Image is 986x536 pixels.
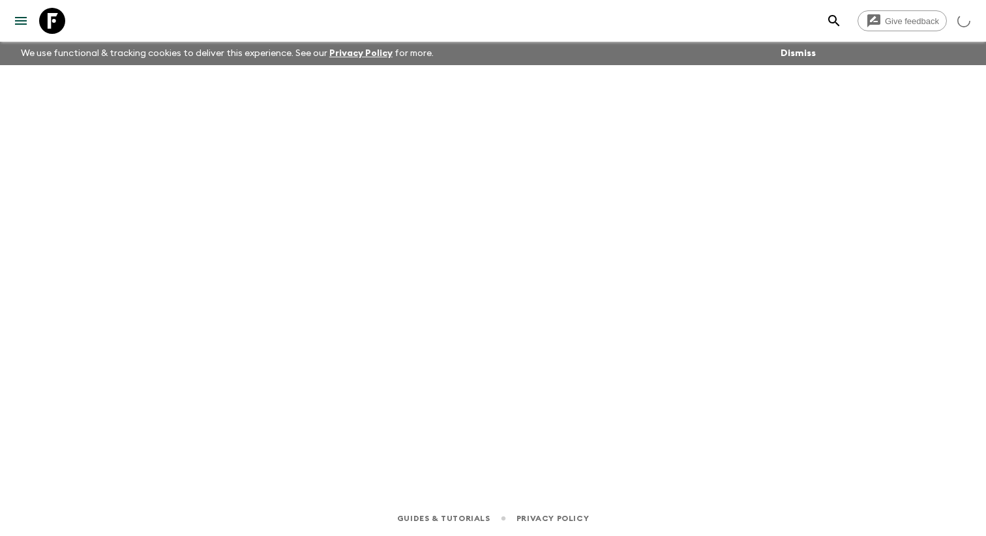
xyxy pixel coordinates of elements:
[777,44,819,63] button: Dismiss
[16,42,439,65] p: We use functional & tracking cookies to deliver this experience. See our for more.
[397,511,490,526] a: Guides & Tutorials
[878,16,946,26] span: Give feedback
[858,10,947,31] a: Give feedback
[329,49,393,58] a: Privacy Policy
[821,8,847,34] button: search adventures
[8,8,34,34] button: menu
[516,511,589,526] a: Privacy Policy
